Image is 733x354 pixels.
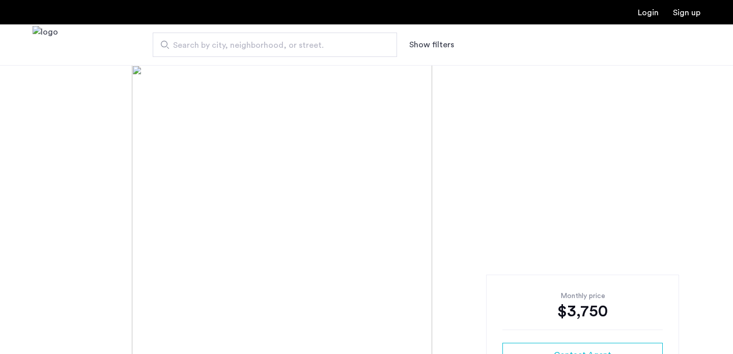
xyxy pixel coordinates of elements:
[173,39,369,51] span: Search by city, neighborhood, or street.
[638,9,659,17] a: Login
[673,9,700,17] a: Registration
[153,33,397,57] input: Apartment Search
[33,26,58,64] img: logo
[409,39,454,51] button: Show or hide filters
[502,291,663,301] div: Monthly price
[502,301,663,321] div: $3,750
[33,26,58,64] a: Cazamio Logo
